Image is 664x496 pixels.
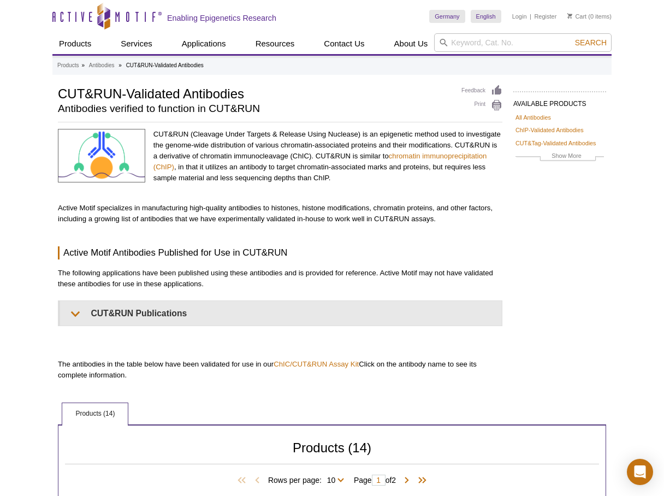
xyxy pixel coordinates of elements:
a: ChIC/CUT&RUN Assay Kit [274,360,359,368]
a: Products (14) [62,403,128,425]
a: Services [114,33,159,54]
span: 2 [392,476,396,485]
span: Rows per page: [268,474,348,485]
p: CUT&RUN (Cleavage Under Targets & Release Using Nuclease) is an epigenetic method used to investi... [153,129,502,184]
span: Search [575,38,607,47]
a: About Us [388,33,435,54]
span: Last Page [412,475,429,486]
button: Search [572,38,610,48]
h2: Antibodies verified to function in CUT&RUN [58,104,450,114]
a: Germany [429,10,465,23]
img: CUT&Tag [58,129,145,182]
span: Next Page [401,475,412,486]
a: ChIP-Validated Antibodies [515,125,584,135]
h1: CUT&RUN-Validated Antibodies [58,85,450,101]
a: Print [461,99,502,111]
h2: AVAILABLE PRODUCTS [513,91,606,111]
p: Active Motif specializes in manufacturing high-quality antibodies to histones, histone modificati... [58,203,502,225]
a: English [471,10,501,23]
a: Contact Us [317,33,371,54]
a: Register [534,13,556,20]
li: » [118,62,122,68]
a: Resources [249,33,301,54]
a: CUT&Tag-Validated Antibodies [515,138,596,148]
a: All Antibodies [515,113,551,122]
li: » [81,62,85,68]
h2: Products (14) [65,443,599,464]
div: Open Intercom Messenger [627,459,653,485]
a: Cart [567,13,586,20]
span: First Page [235,475,252,486]
span: Page of [348,475,401,486]
input: Keyword, Cat. No. [434,33,612,52]
a: Applications [175,33,233,54]
summary: CUT&RUN Publications [60,301,502,326]
a: Feedback [461,85,502,97]
p: The antibodies in the table below have been validated for use in our Click on the antibody name t... [58,359,502,381]
span: Previous Page [252,475,263,486]
a: Antibodies [89,61,115,70]
li: | [530,10,531,23]
li: CUT&RUN-Validated Antibodies [126,62,204,68]
p: The following applications have been published using these antibodies and is provided for referen... [58,268,502,290]
a: Products [57,61,79,70]
a: Login [512,13,527,20]
li: (0 items) [567,10,612,23]
h3: Active Motif Antibodies Published for Use in CUT&RUN [58,246,502,259]
img: Your Cart [567,13,572,19]
a: Show More [515,151,604,163]
h2: Enabling Epigenetics Research [167,13,276,23]
a: Products [52,33,98,54]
